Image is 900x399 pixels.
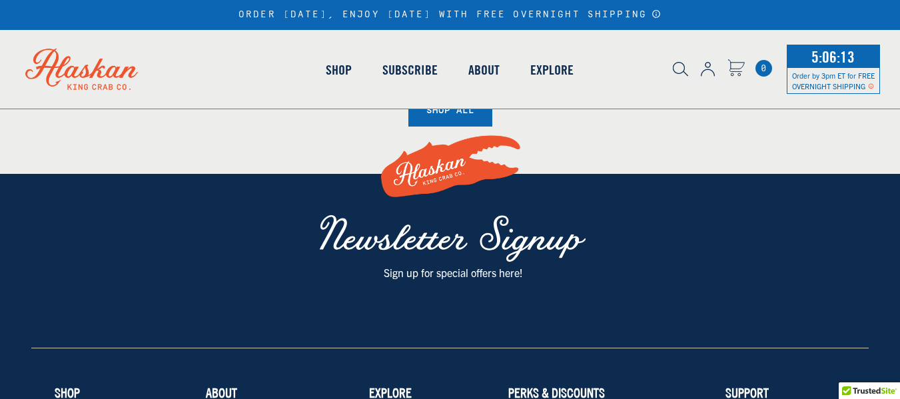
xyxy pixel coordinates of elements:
[673,62,688,77] img: search
[377,120,524,214] img: Alaskan King Crab Co. Logo
[453,32,515,108] a: About
[701,62,715,77] img: account
[652,9,662,19] a: Announcement Bar Modal
[238,9,662,21] div: ORDER [DATE], ENJOY [DATE] WITH FREE OVERNIGHT SHIPPING
[808,43,858,70] span: 5:06:13
[868,81,874,91] span: Shipping Notice Icon
[344,264,562,281] p: Sign up for special offers here!
[755,60,772,77] span: 0
[727,59,745,79] a: Cart
[367,32,453,108] a: Subscribe
[755,60,772,77] a: Cart
[792,71,875,91] span: Order by 3pm ET for FREE OVERNIGHT SHIPPING
[408,95,492,127] a: Shop All
[310,32,367,108] a: Shop
[7,30,157,109] img: Alaskan King Crab Co. logo
[515,32,589,108] a: Explore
